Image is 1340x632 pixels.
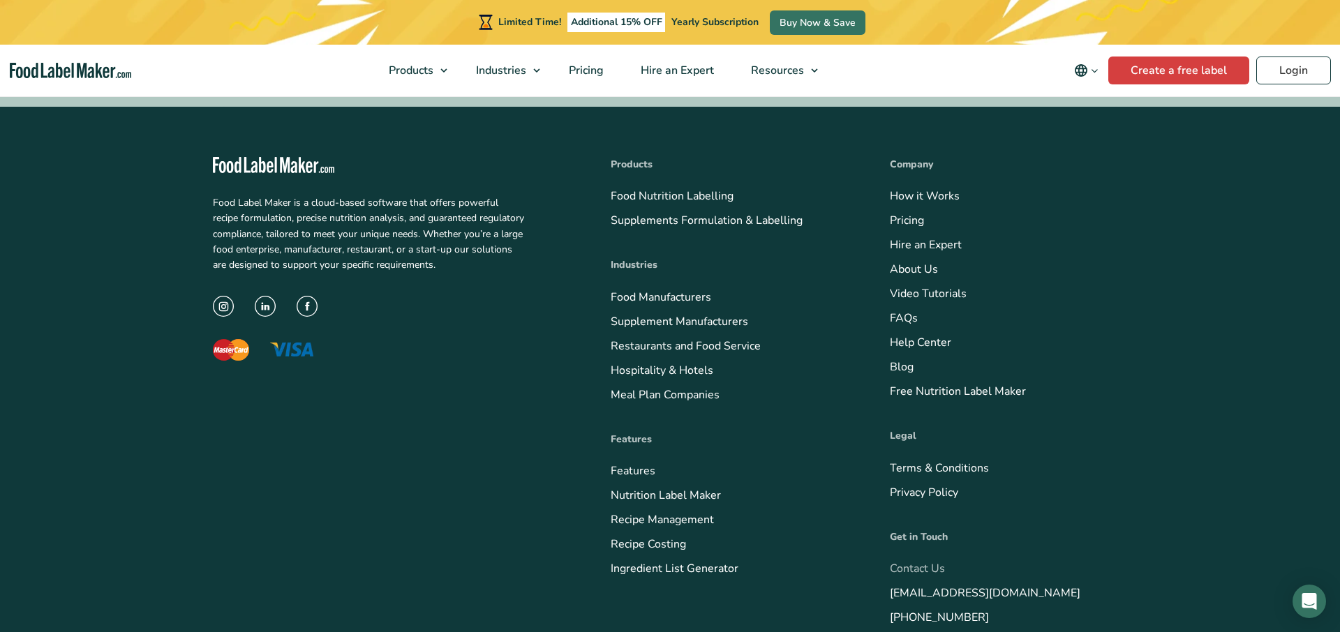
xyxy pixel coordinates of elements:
[611,338,761,353] a: Restaurants and Food Service
[611,157,848,172] p: Products
[890,188,960,204] a: How it Works
[385,63,435,78] span: Products
[890,428,1127,444] p: Legal
[890,610,989,625] a: [PHONE_NUMBER]
[611,386,720,402] a: Meal Plan Companies
[671,15,759,29] span: Yearly Subscription
[611,257,848,273] p: Industries
[733,45,825,96] a: Resources
[472,63,528,78] span: Industries
[498,15,561,29] span: Limited Time!
[890,359,914,375] a: Blog
[458,45,547,96] a: Industries
[636,63,715,78] span: Hire an Expert
[565,63,605,78] span: Pricing
[270,343,313,356] img: The Visa logo with blue letters and a yellow flick above the
[611,289,711,304] a: Food Manufacturers
[611,431,848,446] p: Features
[890,262,938,277] a: About Us
[255,295,276,316] img: LinkedIn Icon
[611,561,738,576] a: Ingredient List Generator
[213,338,249,360] img: The Mastercard logo displaying a red circle saying
[567,13,666,32] span: Additional 15% OFF
[611,463,655,479] a: Features
[611,362,713,377] a: Hospitality & Hotels
[623,45,729,96] a: Hire an Expert
[890,310,918,326] a: FAQs
[1108,57,1249,84] a: Create a free label
[1064,57,1108,84] button: Change language
[770,10,865,35] a: Buy Now & Save
[1256,57,1331,84] a: Login
[10,63,131,79] a: Food Label Maker homepage
[611,213,803,228] a: Supplements Formulation & Labelling
[551,45,619,96] a: Pricing
[890,384,1026,399] a: Free Nutrition Label Maker
[890,213,924,228] a: Pricing
[611,313,748,329] a: Supplement Manufacturers
[213,295,234,316] img: instagram icon
[1293,585,1326,618] div: Open Intercom Messenger
[890,286,967,301] a: Video Tutorials
[890,561,945,576] a: Contact Us
[611,536,686,552] a: Recipe Costing
[747,63,805,78] span: Resources
[297,295,318,316] img: Facebook Icon
[371,45,454,96] a: Products
[890,237,962,253] a: Hire an Expert
[890,460,989,475] a: Terms & Conditions
[611,488,721,503] a: Nutrition Label Maker
[890,585,1080,601] a: [EMAIL_ADDRESS][DOMAIN_NAME]
[890,157,1127,172] p: Company
[611,512,714,527] a: Recipe Management
[611,188,734,204] a: Food Nutrition Labelling
[213,157,569,173] a: Food Label Maker homepage
[890,529,1127,544] p: Get in Touch
[213,195,524,273] p: Food Label Maker is a cloud-based software that offers powerful recipe formulation, precise nutri...
[213,157,334,173] img: Food Label Maker - white
[890,484,958,499] a: Privacy Policy
[890,335,951,350] a: Help Center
